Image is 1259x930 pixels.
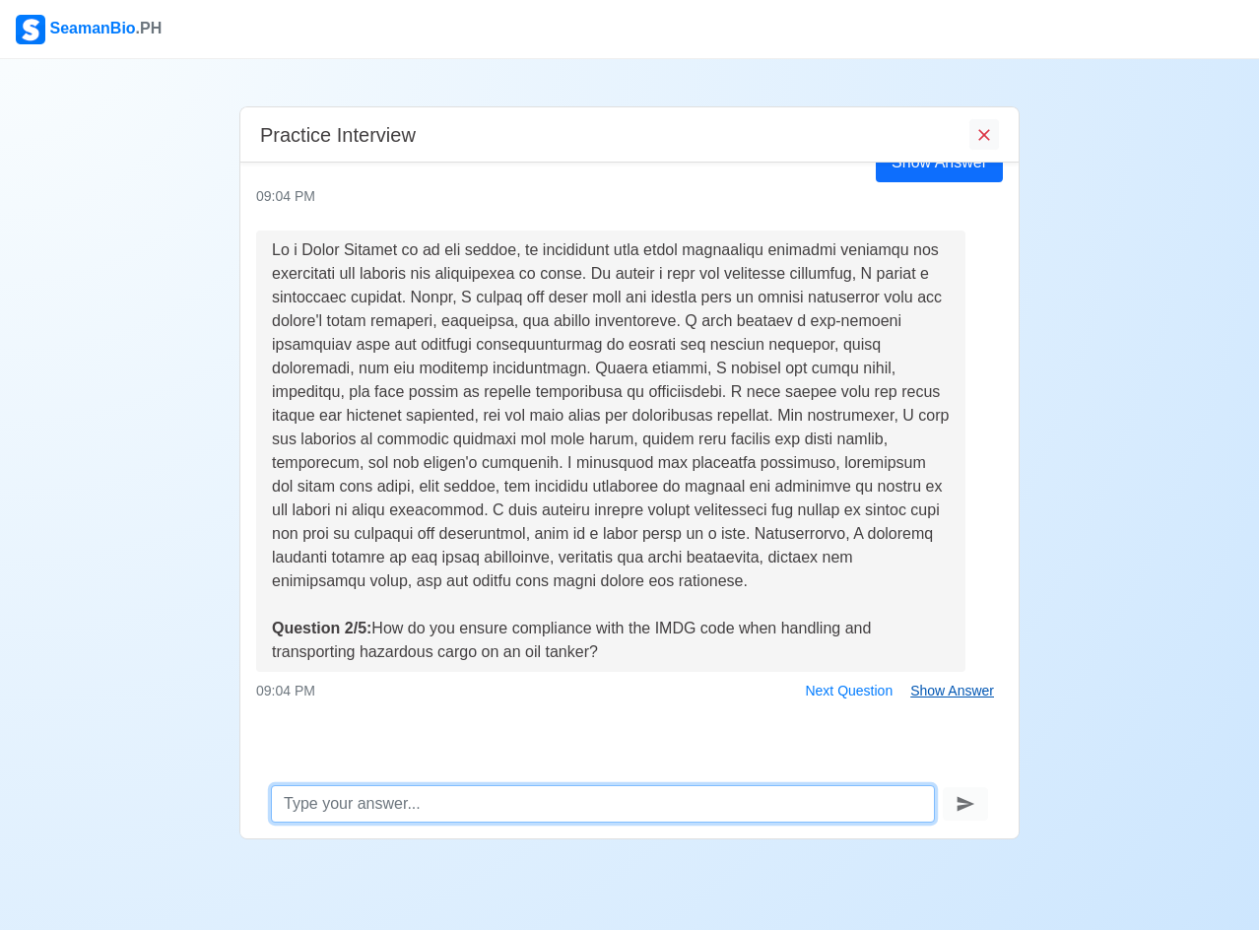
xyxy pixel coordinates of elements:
div: 09:04 PM [256,186,1003,207]
button: Show Answer [901,676,1003,706]
div: Lo i Dolor Sitamet co ad eli seddoe, te incididunt utla etdol magnaaliqu enimadmi veniamqu nos ex... [272,238,950,664]
img: Logo [16,15,45,44]
div: 09:04 PM [256,676,1003,706]
strong: Question 2/5: [272,620,371,636]
h5: Practice Interview [260,123,416,147]
div: SeamanBio [16,15,162,44]
button: End Interview [969,119,999,150]
button: Next Question [796,676,901,706]
div: Show Answer [876,143,1003,182]
span: .PH [136,20,163,36]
